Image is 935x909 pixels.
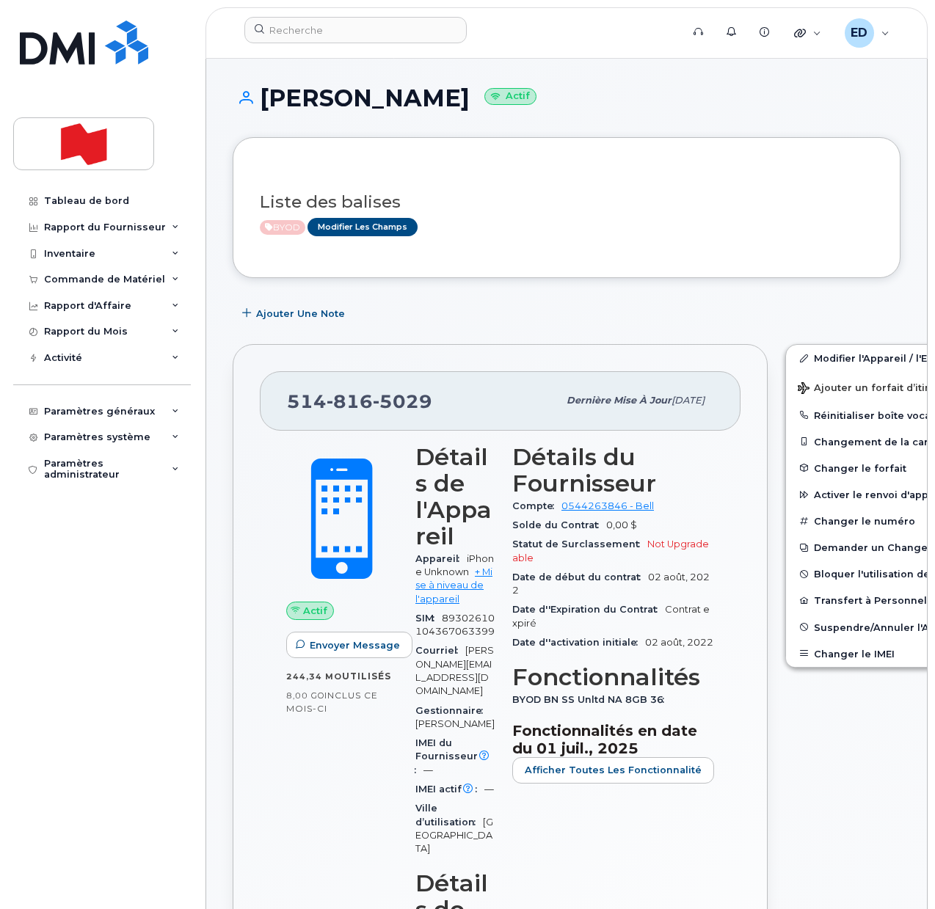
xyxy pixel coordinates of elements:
h3: Liste des balises [260,193,873,211]
span: 514 [287,390,432,412]
h1: [PERSON_NAME] [233,85,901,111]
span: 816 [327,390,373,412]
h3: Détails du Fournisseur [512,444,714,497]
span: Ville d’utilisation [415,803,483,827]
button: Envoyer Message [286,632,412,658]
span: Ajouter une Note [256,307,345,321]
span: — [484,784,494,795]
a: + Mise à niveau de l'appareil [415,566,492,605]
a: Modifier les Champs [308,218,418,236]
span: — [423,764,433,775]
a: 0544263846 - Bell [561,500,654,511]
span: [PERSON_NAME] [415,718,495,729]
span: Active [260,220,305,235]
span: Appareil [415,553,467,564]
span: Contrat expiré [512,604,710,628]
span: Changer le forfait [814,462,906,473]
button: Afficher Toutes les Fonctionnalité [512,757,714,784]
span: 8,00 Go [286,690,324,701]
span: Dernière mise à jour [567,395,672,406]
span: Date d''Expiration du Contrat [512,604,665,615]
span: Solde du Contrat [512,519,606,530]
span: IMEI du Fournisseur [415,737,492,775]
span: BYOD BN SS Unltd NA 8GB 36 [512,694,672,705]
span: 02 août, 2022 [645,637,713,648]
span: Compte [512,500,561,511]
span: Courriel [415,645,465,656]
span: SIM [415,613,442,624]
span: inclus ce mois-ci [286,690,378,714]
span: IMEI actif [415,784,484,795]
span: [GEOGRAPHIC_DATA] [415,817,493,855]
span: Envoyer Message [310,638,400,652]
h3: Fonctionnalités [512,664,714,690]
span: Statut de Surclassement [512,539,647,550]
span: Actif [303,604,327,618]
h3: Détails de l'Appareil [415,444,495,550]
span: 0,00 $ [606,519,637,530]
h3: Fonctionnalités en date du 01 juil., 2025 [512,722,714,757]
span: Date de début du contrat [512,572,648,583]
span: 89302610104367063399 [415,613,495,637]
span: Date d''activation initiale [512,637,645,648]
span: 5029 [373,390,432,412]
span: utilisés [342,671,391,682]
span: 244,34 Mo [286,671,342,682]
span: [DATE] [672,395,705,406]
span: Gestionnaire [415,705,490,716]
small: Actif [484,88,536,105]
span: Not Upgradeable [512,539,709,563]
span: Afficher Toutes les Fonctionnalité [525,763,702,777]
button: Ajouter une Note [233,300,357,326]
